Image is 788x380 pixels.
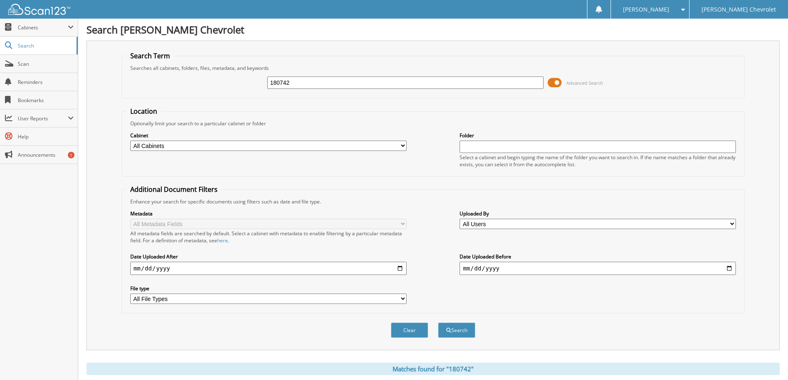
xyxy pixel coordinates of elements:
[86,363,780,375] div: Matches found for "180742"
[460,132,736,139] label: Folder
[623,7,669,12] span: [PERSON_NAME]
[130,285,407,292] label: File type
[702,7,776,12] span: [PERSON_NAME] Chevrolet
[18,97,74,104] span: Bookmarks
[126,107,161,116] legend: Location
[130,230,407,244] div: All metadata fields are searched by default. Select a cabinet with metadata to enable filtering b...
[460,154,736,168] div: Select a cabinet and begin typing the name of the folder you want to search in. If the name match...
[18,151,74,158] span: Announcements
[126,51,174,60] legend: Search Term
[126,120,740,127] div: Optionally limit your search to a particular cabinet or folder
[126,185,222,194] legend: Additional Document Filters
[130,262,407,275] input: start
[8,4,70,15] img: scan123-logo-white.svg
[460,210,736,217] label: Uploaded By
[460,253,736,260] label: Date Uploaded Before
[438,323,475,338] button: Search
[566,80,603,86] span: Advanced Search
[130,132,407,139] label: Cabinet
[217,237,228,244] a: here
[18,115,68,122] span: User Reports
[460,262,736,275] input: end
[18,79,74,86] span: Reminders
[130,210,407,217] label: Metadata
[18,60,74,67] span: Scan
[18,42,72,49] span: Search
[130,253,407,260] label: Date Uploaded After
[86,23,780,36] h1: Search [PERSON_NAME] Chevrolet
[126,65,740,72] div: Searches all cabinets, folders, files, metadata, and keywords
[18,133,74,140] span: Help
[391,323,428,338] button: Clear
[126,198,740,205] div: Enhance your search for specific documents using filters such as date and file type.
[68,152,74,158] div: 1
[18,24,68,31] span: Cabinets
